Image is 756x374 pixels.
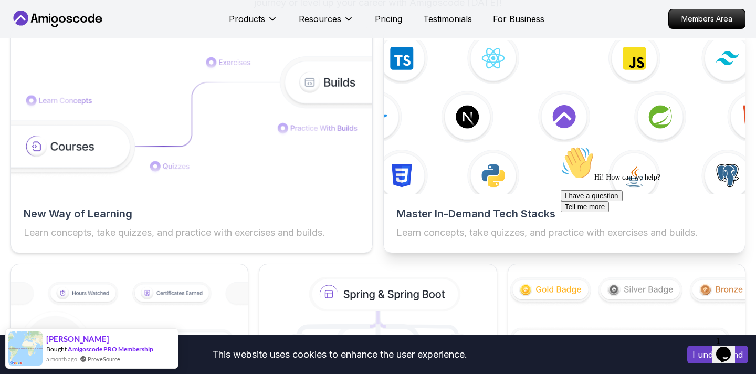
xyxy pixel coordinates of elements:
[299,13,354,34] button: Resources
[24,225,360,240] p: Learn concepts, take quizzes, and practice with exercises and builds.
[46,345,67,353] span: Bought
[229,13,278,34] button: Products
[687,346,748,363] button: Accept cookies
[396,206,732,221] h2: Master In-Demand Tech Stacks
[668,9,745,29] a: Members Area
[229,13,265,25] p: Products
[423,13,472,25] a: Testimonials
[4,4,38,38] img: :wave:
[68,345,153,353] a: Amigoscode PRO Membership
[8,343,671,366] div: This website uses cookies to enhance the user experience.
[493,13,544,25] a: For Business
[8,331,43,366] img: provesource social proof notification image
[4,32,104,39] span: Hi! How can we help?
[4,4,193,70] div: 👋Hi! How can we help?I have a questionTell me more
[375,13,402,25] a: Pricing
[396,225,732,240] p: Learn concepts, take quizzes, and practice with exercises and builds.
[46,355,77,363] span: a month ago
[4,59,52,70] button: Tell me more
[46,335,109,344] span: [PERSON_NAME]
[88,356,120,362] a: ProveSource
[712,332,745,363] iframe: chat widget
[556,142,745,327] iframe: chat widget
[11,56,372,178] img: features img
[299,13,341,25] p: Resources
[669,9,745,28] p: Members Area
[4,48,66,59] button: I have a question
[24,206,360,221] h2: New Way of Learning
